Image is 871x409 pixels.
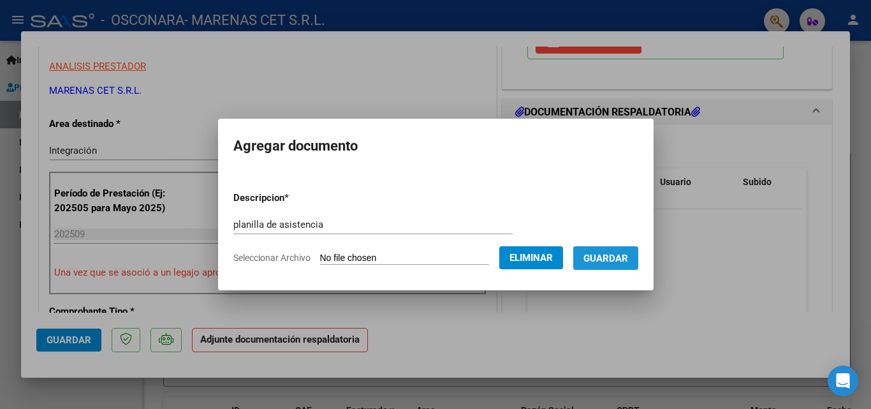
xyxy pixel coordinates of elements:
[233,134,638,158] h2: Agregar documento
[573,246,638,270] button: Guardar
[509,252,553,264] span: Eliminar
[233,253,311,263] span: Seleccionar Archivo
[233,191,355,205] p: Descripcion
[499,246,563,269] button: Eliminar
[828,366,858,396] div: Open Intercom Messenger
[583,253,628,264] span: Guardar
